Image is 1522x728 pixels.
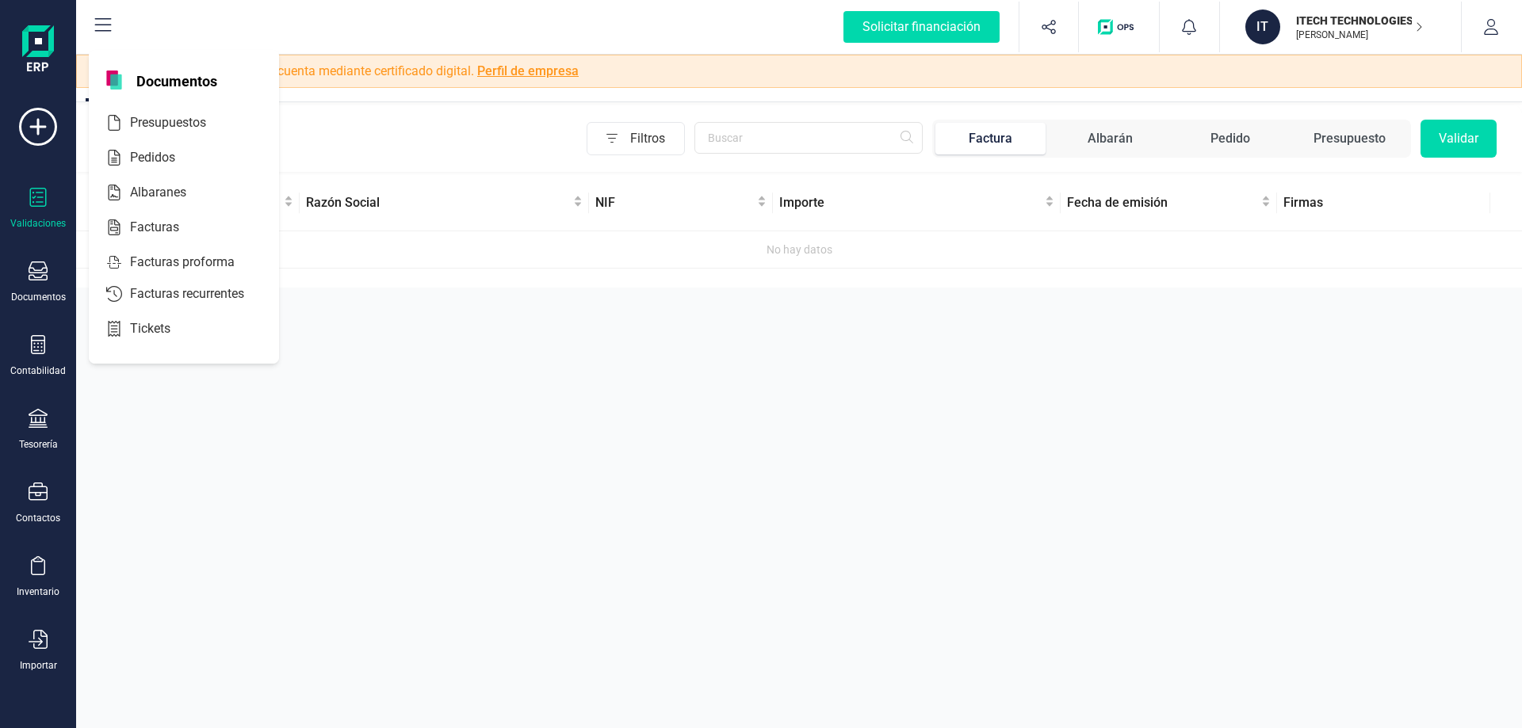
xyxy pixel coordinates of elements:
[124,148,204,167] span: Pedidos
[124,113,235,132] span: Presupuestos
[1098,19,1140,35] img: Logo de OPS
[1088,129,1133,148] div: Albarán
[124,218,208,237] span: Facturas
[124,284,273,303] span: Facturas recurrentes
[779,193,1041,212] span: Importe
[10,364,66,377] div: Contabilidad
[82,241,1516,258] div: No hay datos
[477,63,579,78] a: Perfil de empresa
[630,123,684,154] span: Filtros
[19,438,58,451] div: Tesorería
[694,122,923,154] input: Buscar
[1245,10,1280,44] div: IT
[1277,175,1490,231] th: Firmas
[587,122,685,155] button: Filtros
[10,217,66,230] div: Validaciones
[124,62,579,81] span: Tienes pendiente validar la cuenta mediante certificado digital.
[20,659,57,672] div: Importar
[11,291,66,303] div: Documentos
[824,2,1019,52] button: Solicitar financiación
[843,11,1000,43] div: Solicitar financiación
[17,585,59,598] div: Inventario
[124,319,199,338] span: Tickets
[1314,129,1386,148] div: Presupuesto
[306,193,570,212] span: Razón Social
[1067,193,1259,212] span: Fecha de emisión
[595,193,754,212] span: NIF
[127,71,227,90] span: Documentos
[1210,129,1250,148] div: Pedido
[1088,2,1149,52] button: Logo de OPS
[1296,29,1423,41] p: [PERSON_NAME]
[969,129,1012,148] div: Factura
[1421,120,1497,158] button: Validar
[22,25,54,76] img: Logo Finanedi
[16,512,60,524] div: Contactos
[124,253,263,272] span: Facturas proforma
[124,183,215,202] span: Albaranes
[1296,13,1423,29] p: ITECH TECHNOLOGIES LLC
[1239,2,1442,52] button: ITITECH TECHNOLOGIES LLC[PERSON_NAME]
